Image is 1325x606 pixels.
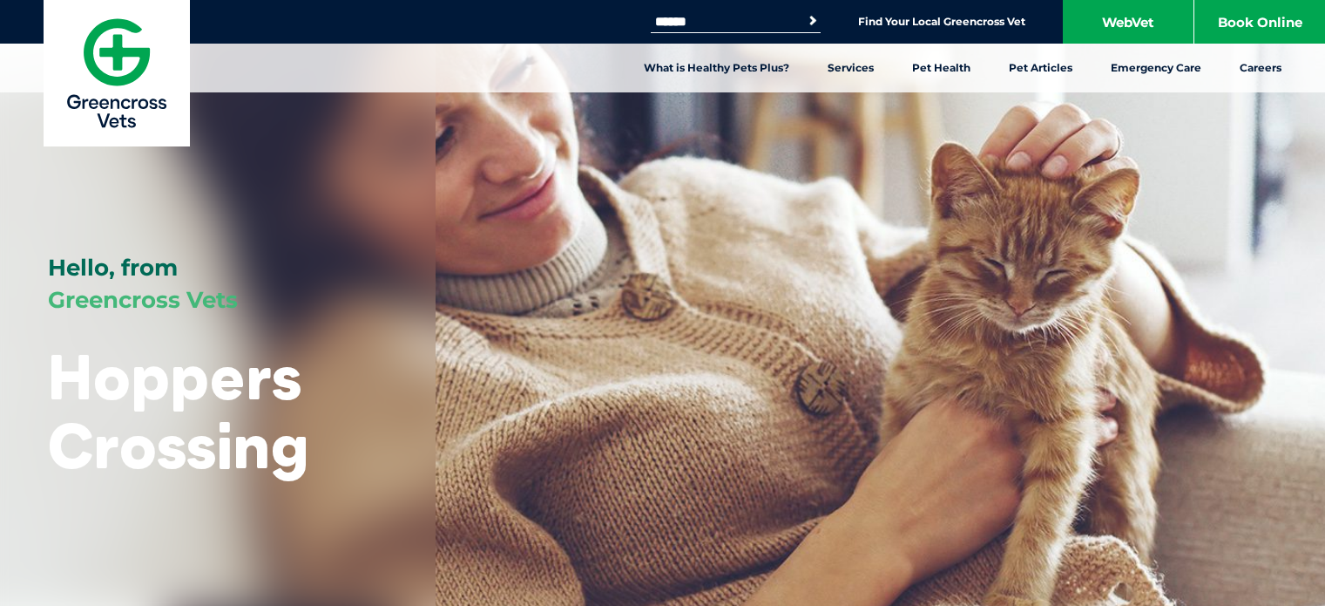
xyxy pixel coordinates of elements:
button: Search [804,12,821,30]
span: Greencross Vets [48,286,238,314]
h1: Hoppers Crossing [48,342,388,480]
a: What is Healthy Pets Plus? [625,44,808,92]
span: Hello, from [48,254,178,282]
a: Pet Health [893,44,990,92]
a: Careers [1220,44,1301,92]
a: Pet Articles [990,44,1092,92]
a: Find Your Local Greencross Vet [858,15,1025,29]
a: Services [808,44,893,92]
a: Emergency Care [1092,44,1220,92]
